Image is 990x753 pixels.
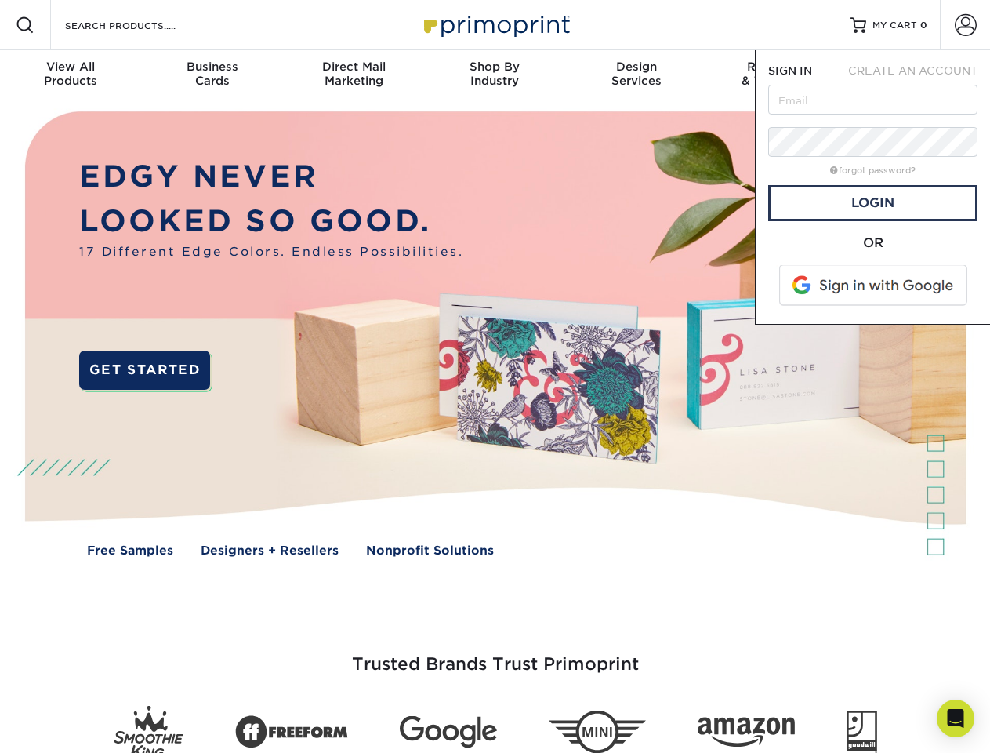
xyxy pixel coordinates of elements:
a: BusinessCards [141,50,282,100]
a: Direct MailMarketing [283,50,424,100]
a: Nonprofit Solutions [366,542,494,560]
div: OR [768,234,977,253]
a: DesignServices [566,50,707,100]
div: Cards [141,60,282,88]
img: Google [400,716,497,748]
a: forgot password? [830,166,916,176]
span: 0 [920,20,927,31]
a: Login [768,185,977,221]
span: Direct Mail [283,60,424,74]
div: Open Intercom Messenger [937,700,974,737]
img: Goodwill [847,711,877,753]
input: SEARCH PRODUCTS..... [63,16,216,35]
span: MY CART [872,19,917,32]
span: Business [141,60,282,74]
img: Primoprint [417,8,574,42]
img: Amazon [698,718,795,748]
div: Marketing [283,60,424,88]
span: SIGN IN [768,64,812,77]
span: 17 Different Edge Colors. Endless Possibilities. [79,243,463,261]
div: Services [566,60,707,88]
div: & Templates [707,60,848,88]
a: Free Samples [87,542,173,560]
a: Resources& Templates [707,50,848,100]
a: GET STARTED [79,351,210,390]
p: LOOKED SO GOOD. [79,199,463,244]
span: CREATE AN ACCOUNT [848,64,977,77]
span: Shop By [424,60,565,74]
span: Design [566,60,707,74]
span: Resources [707,60,848,74]
input: Email [768,85,977,115]
a: Shop ByIndustry [424,50,565,100]
p: EDGY NEVER [79,155,463,199]
div: Industry [424,60,565,88]
h3: Trusted Brands Trust Primoprint [37,617,954,693]
a: Designers + Resellers [201,542,339,560]
iframe: Google Customer Reviews [4,705,133,748]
